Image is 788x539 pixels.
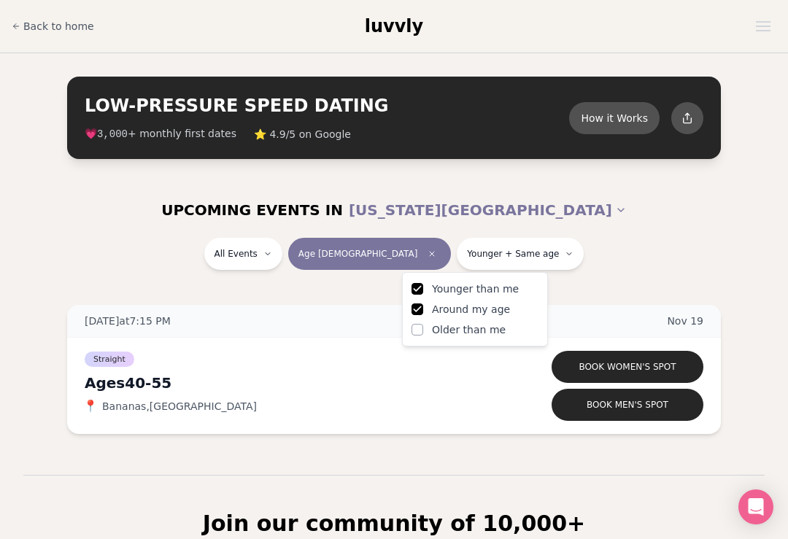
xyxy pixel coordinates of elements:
span: All Events [215,248,258,260]
a: luvvly [365,15,423,38]
h2: LOW-PRESSURE SPEED DATING [85,94,569,117]
button: Around my age [412,303,423,315]
span: Back to home [23,19,94,34]
button: [US_STATE][GEOGRAPHIC_DATA] [349,194,627,226]
span: Straight [85,352,134,367]
button: Younger + Same age [457,238,584,270]
span: 3,000 [97,128,128,140]
button: Open menu [750,15,776,37]
span: Older than me [432,322,506,337]
a: Back to home [12,12,94,41]
span: ⭐ 4.9/5 on Google [254,127,351,141]
span: 💗 + monthly first dates [85,126,236,141]
span: 📍 [85,400,96,412]
span: Clear age [423,245,441,263]
button: How it Works [569,102,660,134]
span: [DATE] at 7:15 PM [85,314,171,328]
button: Older than me [412,324,423,336]
button: Book men's spot [552,389,703,421]
div: Open Intercom Messenger [738,489,773,524]
button: Age [DEMOGRAPHIC_DATA]Clear age [288,238,451,270]
span: Nov 19 [667,314,703,328]
button: Younger than me [412,283,423,295]
span: Younger + Same age [467,248,559,260]
div: Ages 40-55 [85,373,496,393]
span: Age [DEMOGRAPHIC_DATA] [298,248,417,260]
span: Younger than me [432,282,519,296]
button: All Events [204,238,282,270]
span: Around my age [432,302,510,317]
span: UPCOMING EVENTS IN [161,200,343,220]
span: luvvly [365,16,423,36]
span: Bananas , [GEOGRAPHIC_DATA] [102,399,257,414]
button: Book women's spot [552,351,703,383]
